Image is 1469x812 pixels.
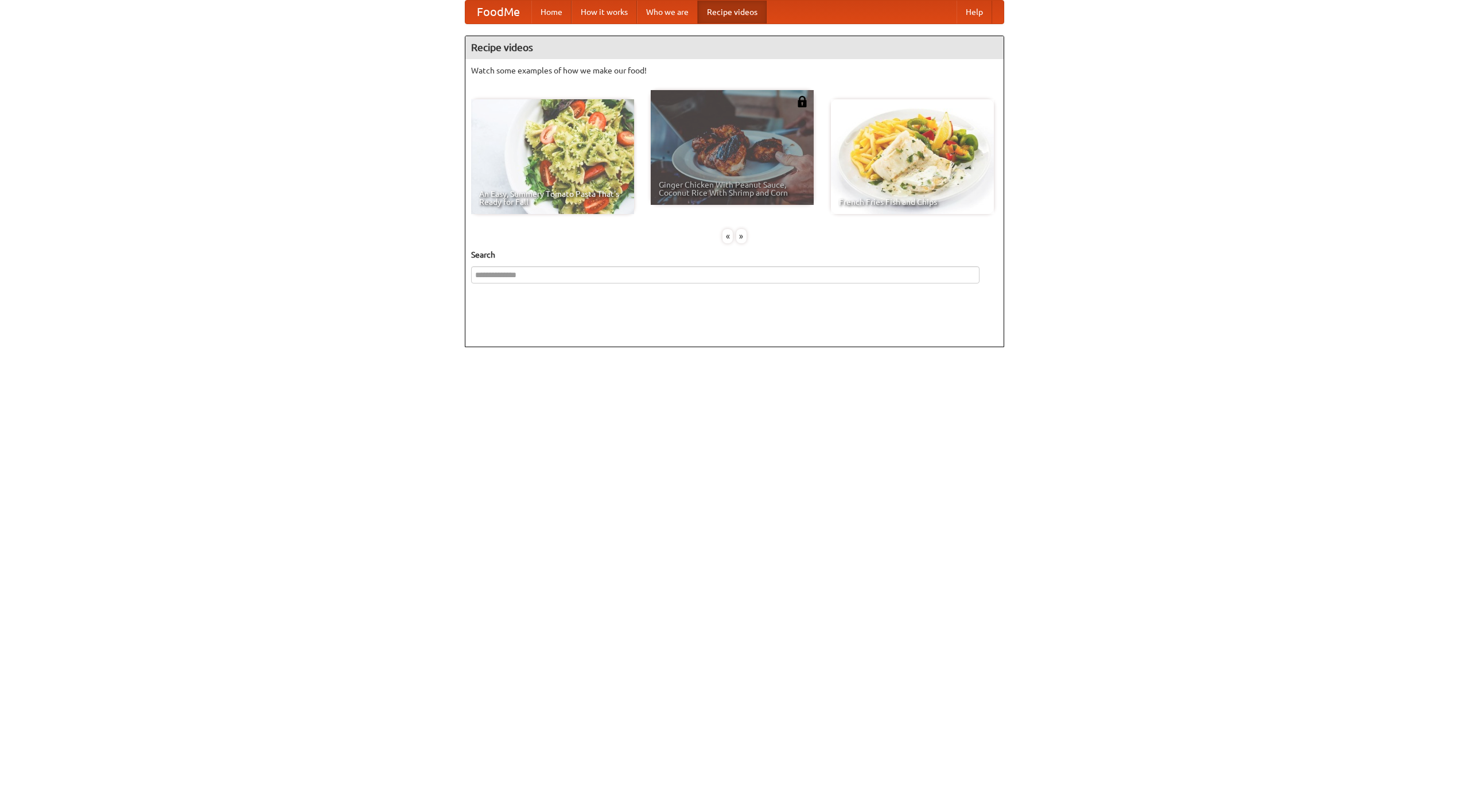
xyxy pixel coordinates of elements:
[957,1,992,24] a: Help
[831,99,994,214] a: French Fries Fish and Chips
[471,99,634,214] a: An Easy, Summery Tomato Pasta That's Ready for Fall
[465,1,531,24] a: FoodMe
[479,190,626,206] span: An Easy, Summery Tomato Pasta That's Ready for Fall
[465,36,1004,59] h4: Recipe videos
[722,229,733,243] div: «
[839,198,986,206] span: French Fries Fish and Chips
[471,249,998,261] h5: Search
[637,1,698,24] a: Who we are
[572,1,637,24] a: How it works
[698,1,767,24] a: Recipe videos
[796,96,808,107] img: 483408.png
[736,229,747,243] div: »
[531,1,572,24] a: Home
[471,65,998,76] p: Watch some examples of how we make our food!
